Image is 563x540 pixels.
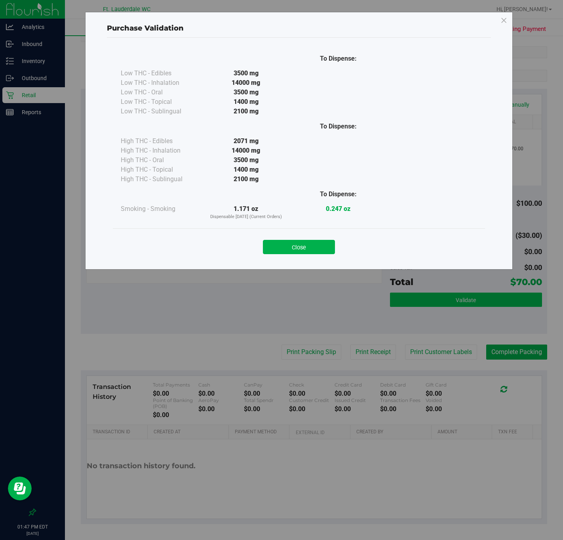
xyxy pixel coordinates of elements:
button: Close [263,240,335,254]
div: 3500 mg [200,69,292,78]
div: 2100 mg [200,174,292,184]
div: High THC - Sublingual [121,174,200,184]
div: Low THC - Inhalation [121,78,200,88]
div: High THC - Topical [121,165,200,174]
iframe: Resource center [8,477,32,500]
div: 1.171 oz [200,204,292,220]
div: High THC - Edibles [121,136,200,146]
div: 2071 mg [200,136,292,146]
div: 2100 mg [200,107,292,116]
div: Low THC - Oral [121,88,200,97]
div: High THC - Oral [121,155,200,165]
strong: 0.247 oz [326,205,350,213]
div: High THC - Inhalation [121,146,200,155]
div: Low THC - Edibles [121,69,200,78]
div: Low THC - Sublingual [121,107,200,116]
div: Low THC - Topical [121,97,200,107]
div: 1400 mg [200,97,292,107]
div: 3500 mg [200,88,292,97]
div: 1400 mg [200,165,292,174]
div: Smoking - Smoking [121,204,200,214]
div: 14000 mg [200,78,292,88]
div: To Dispense: [292,122,384,131]
div: To Dispense: [292,54,384,63]
div: 3500 mg [200,155,292,165]
div: 14000 mg [200,146,292,155]
span: Purchase Validation [107,24,184,33]
div: To Dispense: [292,190,384,199]
p: Dispensable [DATE] (Current Orders) [200,214,292,220]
